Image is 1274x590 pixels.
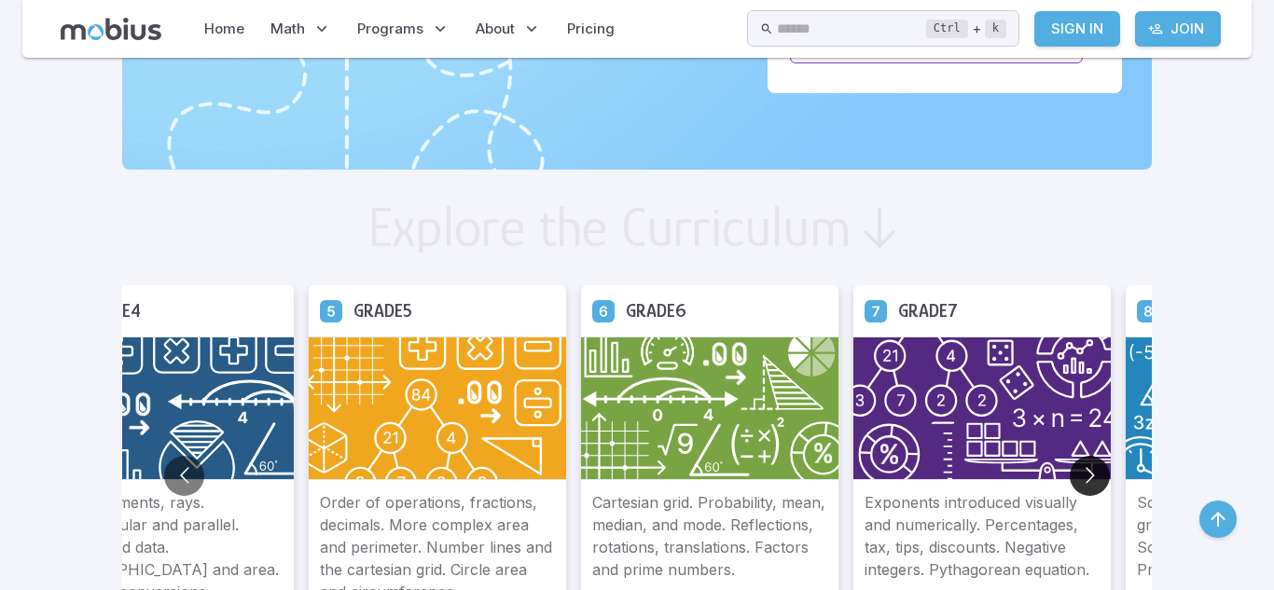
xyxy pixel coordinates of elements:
[367,199,852,255] h2: Explore the Curriculum
[581,336,838,480] img: Grade 6
[199,7,250,50] a: Home
[1070,456,1110,496] button: Go to next slide
[357,19,423,39] span: Programs
[865,299,887,322] a: Grade 7
[320,299,342,322] a: Grade 5
[270,19,305,39] span: Math
[1034,11,1120,47] a: Sign In
[985,20,1006,38] kbd: k
[626,296,686,325] h5: Grade 6
[353,296,412,325] h5: Grade 5
[561,7,620,50] a: Pricing
[592,299,615,322] a: Grade 6
[898,296,958,325] h5: Grade 7
[164,456,204,496] button: Go to previous slide
[476,19,515,39] span: About
[926,18,1006,40] div: +
[926,20,968,38] kbd: Ctrl
[36,336,294,480] img: Grade 4
[1135,11,1221,47] a: Join
[853,336,1111,480] img: Grade 7
[1137,299,1159,322] a: Grade 8
[309,336,566,480] img: Grade 5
